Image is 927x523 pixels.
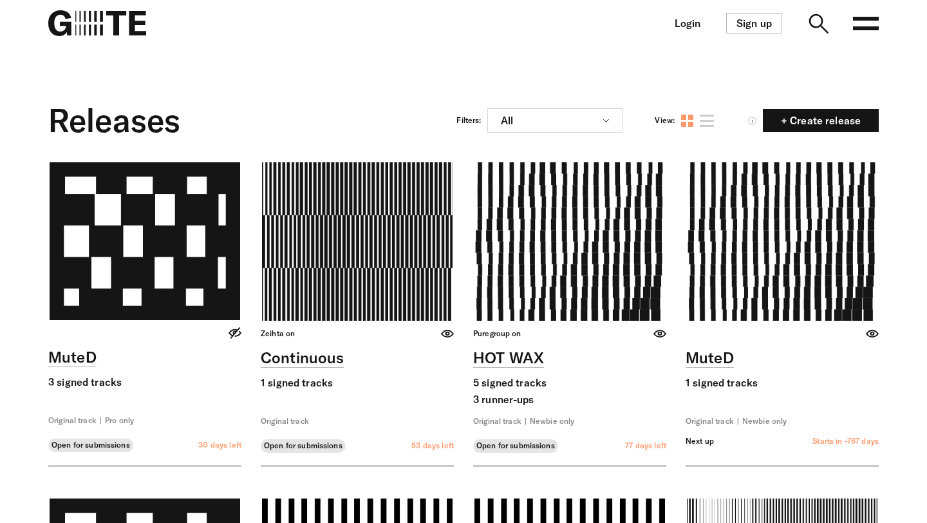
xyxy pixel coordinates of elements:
[655,115,675,126] div: View:
[686,348,734,368] a: MuteD
[771,115,871,126] span: + Create release
[763,109,879,132] a: + Create release
[261,348,344,368] a: Continuous
[456,115,481,126] div: Filters:
[487,108,623,133] button: All
[726,13,782,33] a: Sign up
[48,347,97,367] a: MuteD
[48,10,146,36] img: G=TE
[48,98,180,143] div: Releases
[675,18,700,29] a: Login
[473,348,544,368] a: HOT WAX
